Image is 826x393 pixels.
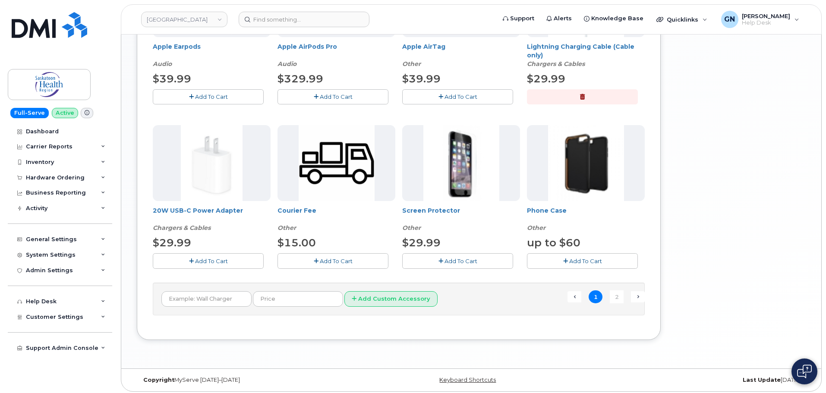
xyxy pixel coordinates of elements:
span: Knowledge Base [591,14,643,23]
span: $29.99 [527,72,565,85]
div: Courier Fee [277,206,395,232]
a: Alerts [540,10,578,27]
img: couriericon.jpg [299,125,375,201]
span: Quicklinks [667,16,698,23]
strong: Last Update [743,377,781,383]
a: Knowledge Base [578,10,649,27]
div: MyServe [DATE]–[DATE] [137,377,360,384]
img: 20W_Wall_Adapter.png [181,125,242,201]
span: Support [510,14,534,23]
span: Add To Cart [569,258,602,264]
em: Other [277,224,296,232]
em: Audio [277,60,296,68]
img: accessory44847.JPG [423,125,499,201]
span: Add To Cart [445,93,477,100]
a: 2 [610,290,624,304]
img: Open chat [797,365,812,378]
em: Other [527,224,545,232]
span: 1 [589,290,602,304]
span: $15.00 [277,236,316,249]
a: Phone Case [527,207,567,214]
div: 20W USB-C Power Adapter [153,206,271,232]
button: Add To Cart [153,89,264,104]
div: Apple Earpods [153,42,271,68]
a: Support [497,10,540,27]
span: ← Previous [567,291,581,302]
a: Saskatoon Health Region [141,12,227,27]
input: Find something... [239,12,369,27]
em: Other [402,224,421,232]
em: Audio [153,60,172,68]
a: Apple Earpods [153,43,201,50]
div: [DATE] [583,377,806,384]
em: Other [402,60,421,68]
strong: Copyright [143,377,174,383]
div: Geoffrey Newport [715,11,805,28]
div: Phone Case [527,206,645,232]
button: Add To Cart [277,253,388,268]
em: Chargers & Cables [527,60,585,68]
button: Add To Cart [153,253,264,268]
span: $29.99 [402,236,441,249]
span: Add To Cart [195,258,228,264]
button: Add To Cart [402,89,513,104]
div: Apple AirTag [402,42,520,68]
span: $39.99 [153,72,191,85]
a: Screen Protector [402,207,460,214]
input: Price [253,291,343,307]
button: Add To Cart [527,253,638,268]
a: Keyboard Shortcuts [439,377,496,383]
input: Example: Wall Charger [161,291,252,307]
span: Add To Cart [320,258,353,264]
div: Lightning Charging Cable (Cable only) [527,42,645,68]
span: [PERSON_NAME] [742,13,790,19]
span: $329.99 [277,72,323,85]
a: Next → [631,291,645,302]
span: Add To Cart [195,93,228,100]
div: Quicklinks [650,11,713,28]
button: Add To Cart [402,253,513,268]
div: Screen Protector [402,206,520,232]
a: Apple AirPods Pro [277,43,337,50]
span: $29.99 [153,236,191,249]
span: Add To Cart [320,93,353,100]
a: Apple AirTag [402,43,445,50]
span: Help Desk [742,19,790,26]
span: up to $60 [527,236,580,249]
span: GN [724,14,735,25]
span: Add To Cart [445,258,477,264]
button: Add To Cart [277,89,388,104]
button: Add Custom Accessory [344,291,438,307]
img: accessory46061.JPG [548,125,624,201]
span: $39.99 [402,72,441,85]
a: Courier Fee [277,207,316,214]
em: Chargers & Cables [153,224,211,232]
span: Alerts [554,14,572,23]
a: Lightning Charging Cable (Cable only) [527,43,634,59]
div: Apple AirPods Pro [277,42,395,68]
a: 20W USB-C Power Adapter [153,207,243,214]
